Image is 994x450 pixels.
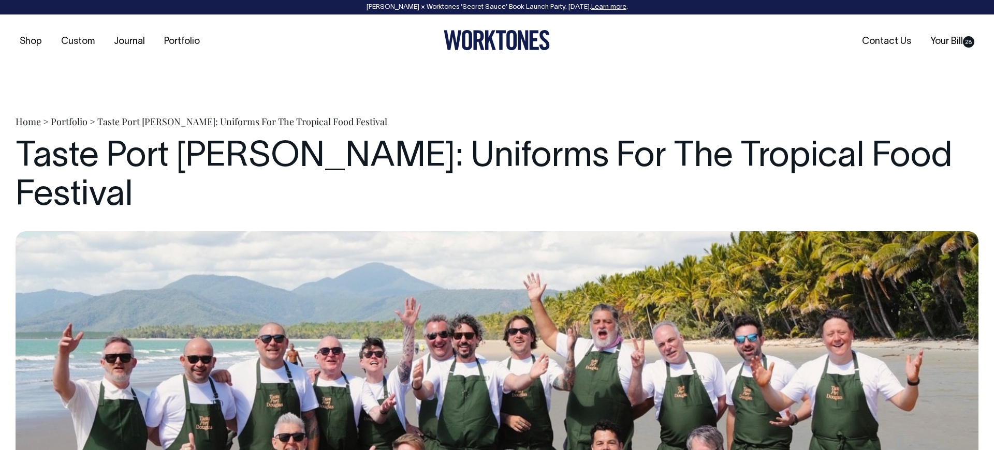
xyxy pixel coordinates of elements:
[160,33,204,50] a: Portfolio
[51,115,87,128] a: Portfolio
[926,33,978,50] a: Your Bill28
[591,4,626,10] a: Learn more
[10,4,984,11] div: [PERSON_NAME] × Worktones ‘Secret Sauce’ Book Launch Party, [DATE]. .
[110,33,149,50] a: Journal
[97,115,387,128] span: Taste Port [PERSON_NAME]: Uniforms For The Tropical Food Festival
[16,115,41,128] a: Home
[57,33,99,50] a: Custom
[16,138,978,216] h1: Taste Port [PERSON_NAME]: Uniforms For The Tropical Food Festival
[963,36,974,48] span: 28
[858,33,915,50] a: Contact Us
[43,115,49,128] span: >
[16,33,46,50] a: Shop
[90,115,95,128] span: >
